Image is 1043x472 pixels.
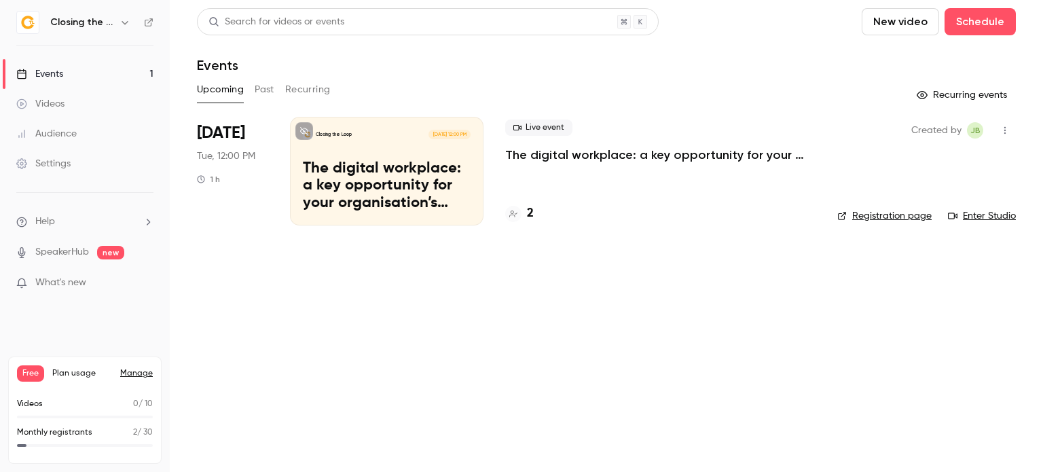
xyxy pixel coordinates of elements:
[505,120,572,136] span: Live event
[120,368,153,379] a: Manage
[16,157,71,170] div: Settings
[35,215,55,229] span: Help
[16,215,153,229] li: help-dropdown-opener
[967,122,983,139] span: Jan Baker
[837,209,932,223] a: Registration page
[50,16,114,29] h6: Closing the Loop
[197,149,255,163] span: Tue, 12:00 PM
[862,8,939,35] button: New video
[16,127,77,141] div: Audience
[197,57,238,73] h1: Events
[316,131,352,138] p: Closing the Loop
[52,368,112,379] span: Plan usage
[945,8,1016,35] button: Schedule
[16,67,63,81] div: Events
[97,246,124,259] span: new
[133,398,153,410] p: / 10
[197,79,244,101] button: Upcoming
[17,365,44,382] span: Free
[255,79,274,101] button: Past
[290,117,483,225] a: The digital workplace: a key opportunity for your organisation’s green strategyClosing the Loop[D...
[16,97,65,111] div: Videos
[948,209,1016,223] a: Enter Studio
[17,398,43,410] p: Videos
[285,79,331,101] button: Recurring
[35,276,86,290] span: What's new
[970,122,981,139] span: JB
[17,12,39,33] img: Closing the Loop
[911,84,1016,106] button: Recurring events
[17,426,92,439] p: Monthly registrants
[428,130,470,139] span: [DATE] 12:00 PM
[133,400,139,408] span: 0
[197,122,245,144] span: [DATE]
[133,429,137,437] span: 2
[133,426,153,439] p: / 30
[911,122,962,139] span: Created by
[137,277,153,289] iframe: Noticeable Trigger
[35,245,89,259] a: SpeakerHub
[527,204,534,223] h4: 2
[208,15,344,29] div: Search for videos or events
[197,174,220,185] div: 1 h
[505,204,534,223] a: 2
[303,160,471,213] p: The digital workplace: a key opportunity for your organisation’s green strategy
[505,147,816,163] a: The digital workplace: a key opportunity for your organisation’s green strategy
[197,117,268,225] div: Oct 21 Tue, 11:00 AM (Europe/London)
